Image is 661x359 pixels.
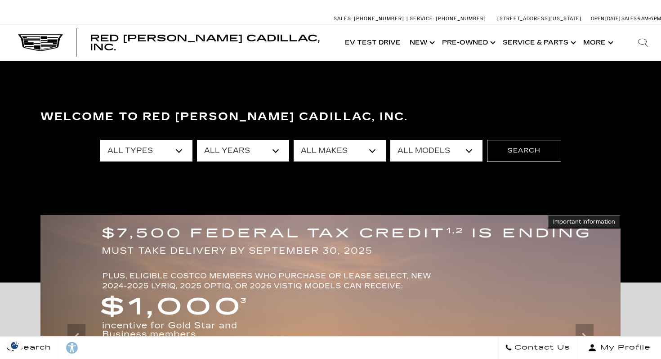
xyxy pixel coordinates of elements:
button: Search [487,140,561,162]
span: Sales: [334,16,353,22]
span: [PHONE_NUMBER] [354,16,404,22]
select: Filter by type [100,140,192,162]
a: Red [PERSON_NAME] Cadillac, Inc. [90,34,331,52]
span: My Profile [597,341,651,354]
span: 9 AM-6 PM [638,16,661,22]
div: Next [576,324,594,351]
h3: Welcome to Red [PERSON_NAME] Cadillac, Inc. [40,108,621,126]
select: Filter by year [197,140,289,162]
select: Filter by make [294,140,386,162]
a: EV Test Drive [340,25,405,61]
span: Service: [410,16,434,22]
a: New [405,25,438,61]
select: Filter by model [390,140,482,162]
a: Contact Us [498,337,577,359]
span: Open [DATE] [591,16,621,22]
img: Cadillac Dark Logo with Cadillac White Text [18,34,63,51]
div: Previous [67,324,85,351]
a: Service: [PHONE_NUMBER] [406,16,488,21]
span: Search [14,341,51,354]
button: Open user profile menu [577,337,661,359]
section: Click to Open Cookie Consent Modal [4,341,25,350]
span: [PHONE_NUMBER] [436,16,486,22]
a: Service & Parts [498,25,579,61]
span: Contact Us [512,341,570,354]
a: Pre-Owned [438,25,498,61]
span: Sales: [621,16,638,22]
span: Red [PERSON_NAME] Cadillac, Inc. [90,33,320,53]
a: [STREET_ADDRESS][US_STATE] [497,16,582,22]
a: Sales: [PHONE_NUMBER] [334,16,406,21]
button: More [579,25,616,61]
button: Important Information [548,215,621,229]
span: Important Information [553,218,615,225]
img: Opt-Out Icon [4,341,25,350]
